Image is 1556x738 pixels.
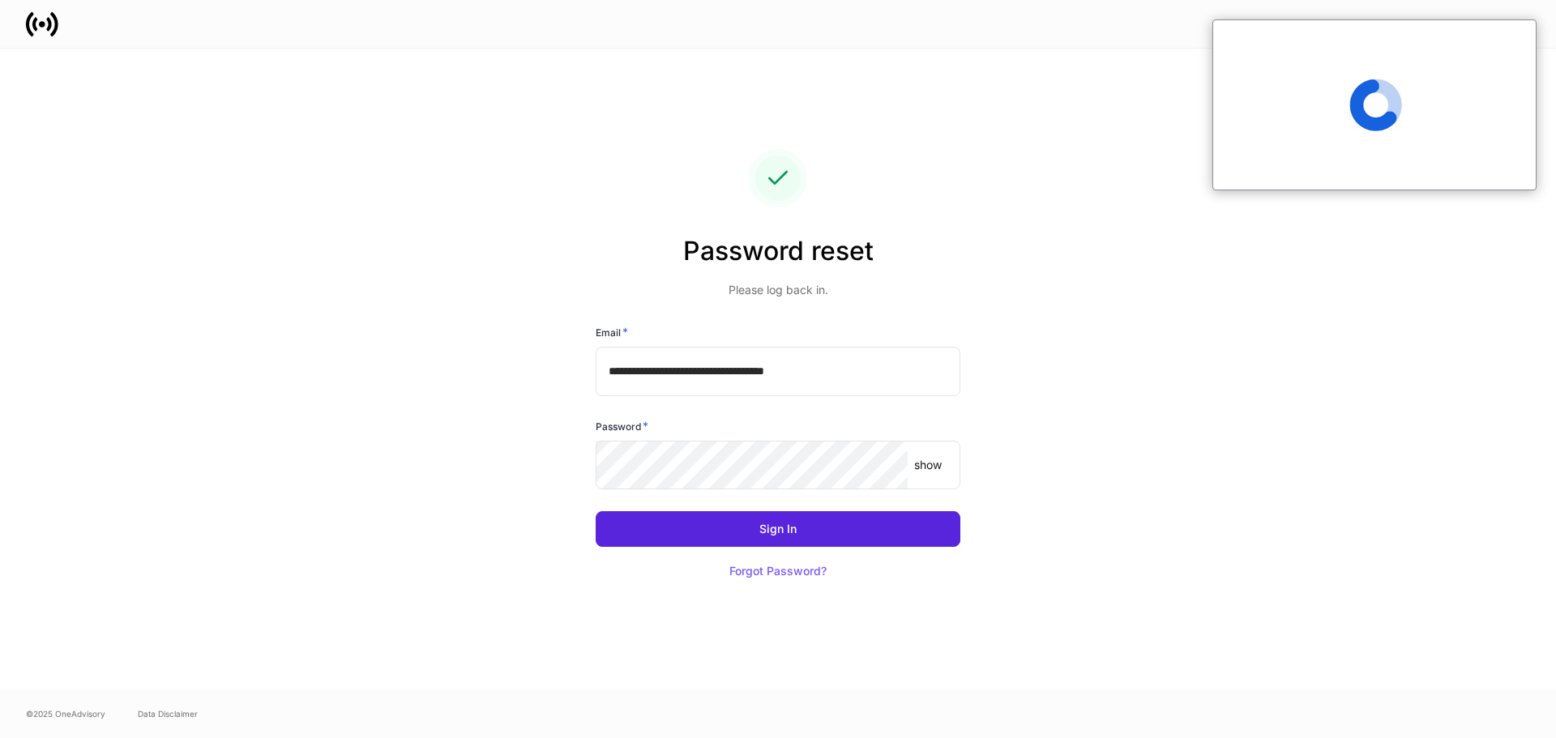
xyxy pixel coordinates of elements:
[138,707,198,720] a: Data Disclaimer
[596,233,960,282] h2: Password reset
[596,511,960,547] button: Sign In
[914,457,942,473] p: show
[709,553,847,589] button: Forgot Password?
[596,324,628,340] h6: Email
[1349,79,1402,131] span: Loading
[596,282,960,298] p: Please log back in.
[596,418,648,434] h6: Password
[729,565,827,577] div: Forgot Password?
[759,523,797,535] div: Sign In
[26,707,105,720] span: © 2025 OneAdvisory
